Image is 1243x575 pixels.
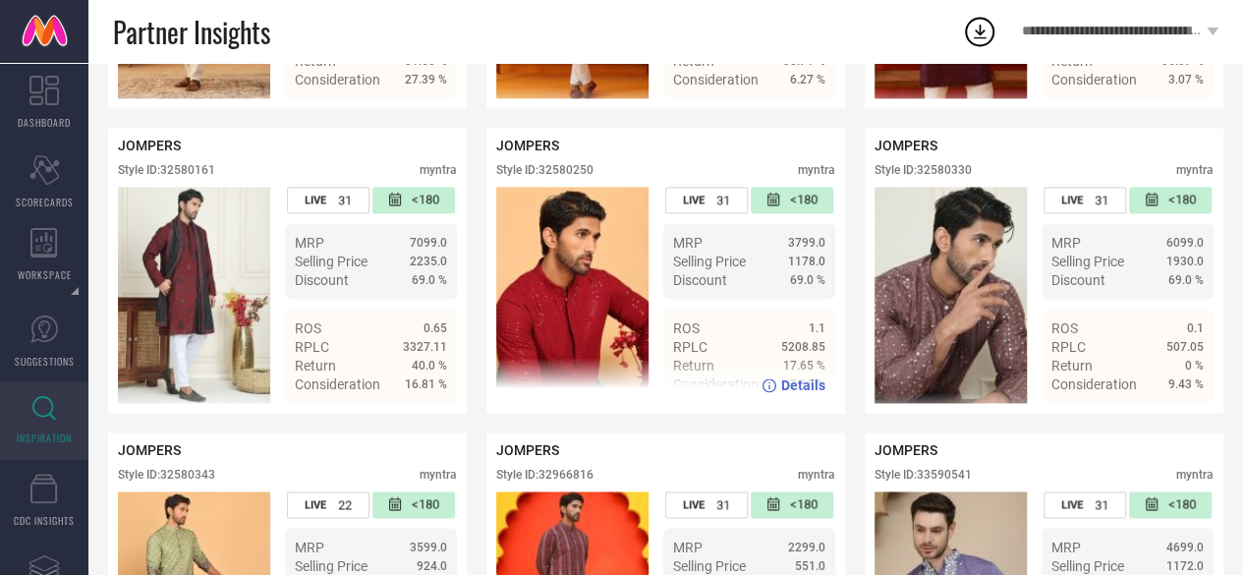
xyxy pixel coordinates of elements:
span: 0 % [1185,359,1204,373]
div: myntra [798,468,835,482]
span: Discount [673,272,727,288]
span: Return [295,358,336,374]
div: Number of days the style has been live on the platform [665,491,748,518]
div: Click to view image [875,187,1027,403]
span: 31 [716,497,730,512]
span: 69.0 % [790,273,825,287]
span: Consideration [1051,72,1137,87]
span: Selling Price [673,254,746,269]
span: Details [1159,412,1204,428]
span: LIVE [305,498,326,511]
div: Style ID: 32580250 [496,163,593,177]
div: Number of days since the style was first listed on the platform [372,491,455,518]
span: LIVE [683,194,705,206]
div: Style ID: 32580343 [118,468,215,482]
span: 1.1 [809,321,825,335]
span: JOMPERS [496,442,559,458]
div: myntra [798,163,835,177]
span: LIVE [305,194,326,206]
div: Style ID: 32580330 [875,163,972,177]
div: Click to view image [118,187,270,403]
span: 6099.0 [1166,236,1204,250]
span: 27.39 % [405,73,447,86]
span: 7099.0 [410,236,447,250]
span: Discount [295,272,349,288]
span: 31 [716,193,730,207]
span: CDC INSIGHTS [14,513,75,528]
span: 1172.0 [1166,559,1204,573]
div: Number of days since the style was first listed on the platform [751,187,833,213]
span: JOMPERS [875,138,937,153]
span: Consideration [295,376,380,392]
img: Style preview image [496,187,649,403]
span: <180 [412,496,439,513]
span: JOMPERS [118,442,181,458]
span: RPLC [673,339,707,355]
span: SUGGESTIONS [15,354,75,369]
span: WORKSPACE [18,267,72,282]
span: 69.0 % [1168,273,1204,287]
div: Style ID: 32966816 [496,468,593,482]
div: Number of days since the style was first listed on the platform [751,491,833,518]
span: 5208.85 [781,340,825,354]
div: Style ID: 32580161 [118,163,215,177]
span: 6.27 % [790,73,825,86]
span: Consideration [295,72,380,87]
span: Selling Price [673,558,746,574]
span: JOMPERS [118,138,181,153]
span: ROS [1051,320,1078,336]
span: <180 [790,192,818,208]
span: 3799.0 [788,236,825,250]
div: Number of days the style has been live on the platform [665,187,748,213]
span: SCORECARDS [16,195,74,209]
span: 3327.11 [403,340,447,354]
span: LIVE [683,498,705,511]
div: Number of days since the style was first listed on the platform [1129,491,1212,518]
span: Consideration [673,72,759,87]
span: MRP [295,540,324,555]
img: Style preview image [875,187,1027,403]
span: Selling Price [1051,558,1124,574]
div: myntra [420,163,457,177]
span: Details [1159,107,1204,123]
span: Partner Insights [113,12,270,52]
span: 1930.0 [1166,255,1204,268]
span: ROS [673,320,700,336]
div: Open download list [962,14,997,49]
div: Number of days since the style was first listed on the platform [1129,187,1212,213]
span: 9.43 % [1168,377,1204,391]
span: ROS [295,320,321,336]
span: RPLC [295,339,329,355]
img: Style preview image [118,187,270,403]
span: Selling Price [1051,254,1124,269]
span: 1178.0 [788,255,825,268]
div: Number of days the style has been live on the platform [287,491,369,518]
span: MRP [673,540,703,555]
span: DASHBOARD [18,115,71,130]
span: 0.65 [424,321,447,335]
span: RPLC [1051,339,1086,355]
span: 924.0 [417,559,447,573]
span: Selling Price [295,558,367,574]
span: 507.05 [1166,340,1204,354]
span: <180 [412,192,439,208]
span: <180 [790,496,818,513]
span: Selling Price [295,254,367,269]
span: MRP [673,235,703,251]
div: Style ID: 33590541 [875,468,972,482]
div: Number of days the style has been live on the platform [287,187,369,213]
span: JOMPERS [496,138,559,153]
span: Consideration [1051,376,1137,392]
div: Click to view image [496,187,649,403]
span: 4699.0 [1166,541,1204,554]
span: 551.0 [795,559,825,573]
a: Details [762,377,825,393]
span: MRP [1051,235,1081,251]
span: 31 [1095,193,1108,207]
span: 40.0 % [412,359,447,373]
div: myntra [420,468,457,482]
a: Details [1140,412,1204,428]
a: Details [762,107,825,123]
span: 3599.0 [410,541,447,554]
span: 31 [1095,497,1108,512]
